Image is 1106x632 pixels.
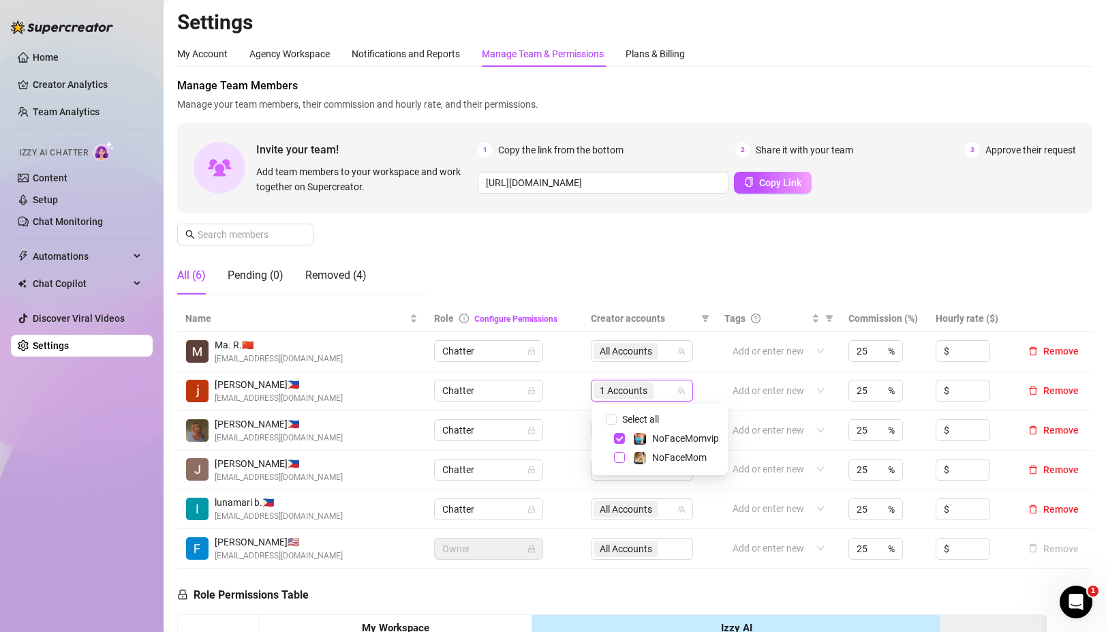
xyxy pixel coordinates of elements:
button: Remove [1023,501,1084,517]
th: Name [177,305,426,332]
span: Chatter [442,420,535,440]
a: Content [33,172,67,183]
span: team [677,347,686,355]
span: Select tree node [614,433,625,444]
span: filter [823,308,836,329]
img: Mich Gamueta [186,419,209,442]
span: Chatter [442,499,535,520]
span: 1 [1088,586,1099,597]
div: Notifications and Reports [352,46,460,61]
span: All Accounts [600,502,652,517]
span: [EMAIL_ADDRESS][DOMAIN_NAME] [215,550,343,562]
span: All Accounts [594,343,658,359]
img: Jonas Curt Titong [186,458,209,481]
div: My Account [177,46,228,61]
span: [PERSON_NAME] 🇵🇭 [215,456,343,471]
span: Remove [1043,464,1079,475]
img: lunamari basuil [186,498,209,520]
span: lunamari b. 🇵🇭 [215,495,343,510]
span: [PERSON_NAME] 🇺🇸 [215,535,343,550]
span: lock [527,466,536,474]
span: 1 [478,142,493,157]
span: Automations [33,245,129,267]
button: Remove [1023,343,1084,359]
span: team [677,387,686,395]
span: [EMAIL_ADDRESS][DOMAIN_NAME] [215,352,343,365]
span: Add team members to your workspace and work together on Supercreator. [256,164,472,194]
div: All (6) [177,267,206,284]
span: delete [1028,425,1038,435]
iframe: Intercom live chat [1060,586,1092,618]
span: thunderbolt [18,251,29,262]
div: Agency Workspace [249,46,330,61]
span: filter [698,308,712,329]
span: NoFaceMom [652,452,707,463]
span: All Accounts [594,501,658,517]
span: lock [527,505,536,513]
span: [PERSON_NAME] 🇵🇭 [215,417,343,432]
span: All Accounts [600,344,652,359]
button: Remove [1023,541,1084,557]
span: copy [744,177,754,187]
a: Discover Viral Videos [33,313,125,324]
span: Approve their request [985,142,1076,157]
span: [EMAIL_ADDRESS][DOMAIN_NAME] [215,392,343,405]
span: info-circle [459,314,469,323]
span: Select tree node [614,452,625,463]
span: Manage your team members, their commission and hourly rate, and their permissions. [177,97,1092,112]
button: Remove [1023,462,1084,478]
span: Creator accounts [591,311,696,326]
th: Commission (%) [840,305,927,332]
th: Hourly rate ($) [927,305,1015,332]
span: 1 Accounts [594,382,654,399]
span: [PERSON_NAME] 🇵🇭 [215,377,343,392]
span: question-circle [751,314,761,323]
button: Copy Link [734,172,812,194]
span: lock [177,589,188,600]
div: Removed (4) [305,267,367,284]
span: 1 Accounts [600,383,647,398]
span: delete [1028,386,1038,395]
span: 2 [735,142,750,157]
a: Home [33,52,59,63]
span: Remove [1043,385,1079,396]
span: Remove [1043,425,1079,436]
span: Izzy AI Chatter [19,147,88,160]
span: [EMAIL_ADDRESS][DOMAIN_NAME] [215,510,343,523]
span: lock [527,387,536,395]
span: delete [1028,346,1038,356]
span: Chatter [442,380,535,401]
img: NoFaceMomvip [634,433,646,445]
span: Select all [617,412,664,427]
span: lock [527,426,536,434]
span: delete [1028,465,1038,475]
button: Remove [1023,422,1084,438]
button: Remove [1023,382,1084,399]
span: delete [1028,505,1038,514]
a: Settings [33,340,69,351]
span: Name [185,311,407,326]
a: Creator Analytics [33,74,142,95]
img: AI Chatter [93,141,114,161]
span: lock [527,545,536,553]
img: Ma. Regine Asio [186,340,209,363]
span: Role [434,313,454,324]
div: Pending (0) [228,267,283,284]
img: Chat Copilot [18,279,27,288]
span: [EMAIL_ADDRESS][DOMAIN_NAME] [215,471,343,484]
h2: Settings [177,10,1092,35]
span: search [185,230,195,239]
span: Chatter [442,341,535,361]
img: jonas curt Titong [186,380,209,402]
a: Setup [33,194,58,205]
span: Share it with your team [756,142,853,157]
span: Tags [724,311,746,326]
span: Chatter [442,460,535,480]
span: filter [701,314,709,322]
a: Configure Permissions [474,314,557,324]
a: Team Analytics [33,106,99,117]
span: Owner [442,539,535,559]
span: Chat Copilot [33,273,129,295]
h5: Role Permissions Table [177,587,309,603]
span: 3 [965,142,980,157]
